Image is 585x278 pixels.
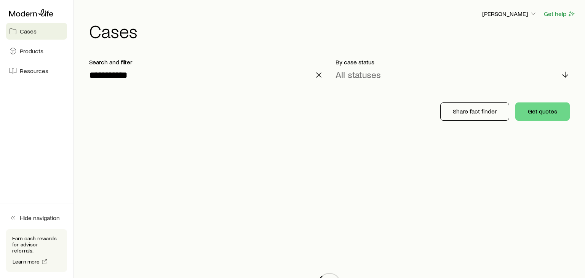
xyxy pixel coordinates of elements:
p: By case status [336,58,570,66]
p: Search and filter [89,58,323,66]
p: Earn cash rewards for advisor referrals. [12,235,61,254]
button: Get help [543,10,576,18]
a: Products [6,43,67,59]
span: Cases [20,27,37,35]
button: Hide navigation [6,209,67,226]
div: Earn cash rewards for advisor referrals.Learn more [6,229,67,272]
p: [PERSON_NAME] [482,10,537,18]
a: Resources [6,62,67,79]
h1: Cases [89,22,576,40]
span: Resources [20,67,48,75]
p: Share fact finder [453,107,497,115]
button: Share fact finder [440,102,509,121]
a: Cases [6,23,67,40]
button: [PERSON_NAME] [482,10,537,19]
span: Products [20,47,43,55]
span: Hide navigation [20,214,60,222]
button: Get quotes [515,102,570,121]
span: Learn more [13,259,40,264]
p: All statuses [336,69,381,80]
